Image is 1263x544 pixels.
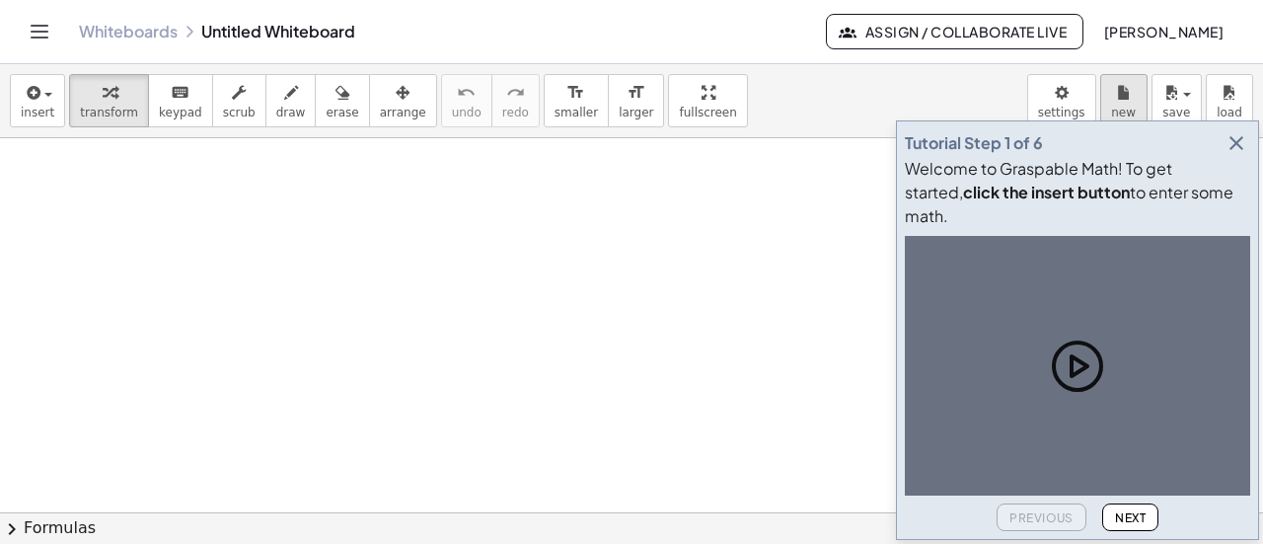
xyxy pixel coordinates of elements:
button: save [1152,74,1202,127]
div: Tutorial Step 1 of 6 [905,131,1043,155]
div: Welcome to Graspable Math! To get started, to enter some math. [905,157,1250,228]
button: load [1206,74,1253,127]
span: erase [326,106,358,119]
span: fullscreen [679,106,736,119]
span: Assign / Collaborate Live [843,23,1067,40]
span: scrub [223,106,256,119]
button: format_sizelarger [608,74,664,127]
span: Next [1115,510,1146,525]
i: format_size [566,81,585,105]
span: save [1162,106,1190,119]
button: undoundo [441,74,492,127]
button: redoredo [491,74,540,127]
i: format_size [627,81,645,105]
span: smaller [555,106,598,119]
span: [PERSON_NAME] [1103,23,1224,40]
span: settings [1038,106,1085,119]
button: arrange [369,74,437,127]
button: Next [1102,504,1158,531]
button: fullscreen [668,74,747,127]
button: new [1100,74,1148,127]
i: keyboard [171,81,189,105]
span: transform [80,106,138,119]
button: scrub [212,74,266,127]
button: erase [315,74,369,127]
span: new [1111,106,1136,119]
button: insert [10,74,65,127]
span: larger [619,106,653,119]
button: Assign / Collaborate Live [826,14,1083,49]
span: keypad [159,106,202,119]
span: arrange [380,106,426,119]
button: format_sizesmaller [544,74,609,127]
button: transform [69,74,149,127]
button: [PERSON_NAME] [1087,14,1239,49]
span: insert [21,106,54,119]
button: Toggle navigation [24,16,55,47]
a: Whiteboards [79,22,178,41]
span: draw [276,106,306,119]
span: load [1217,106,1242,119]
button: keyboardkeypad [148,74,213,127]
button: settings [1027,74,1096,127]
i: undo [457,81,476,105]
span: redo [502,106,529,119]
span: undo [452,106,482,119]
b: click the insert button [963,182,1130,202]
button: draw [265,74,317,127]
i: redo [506,81,525,105]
